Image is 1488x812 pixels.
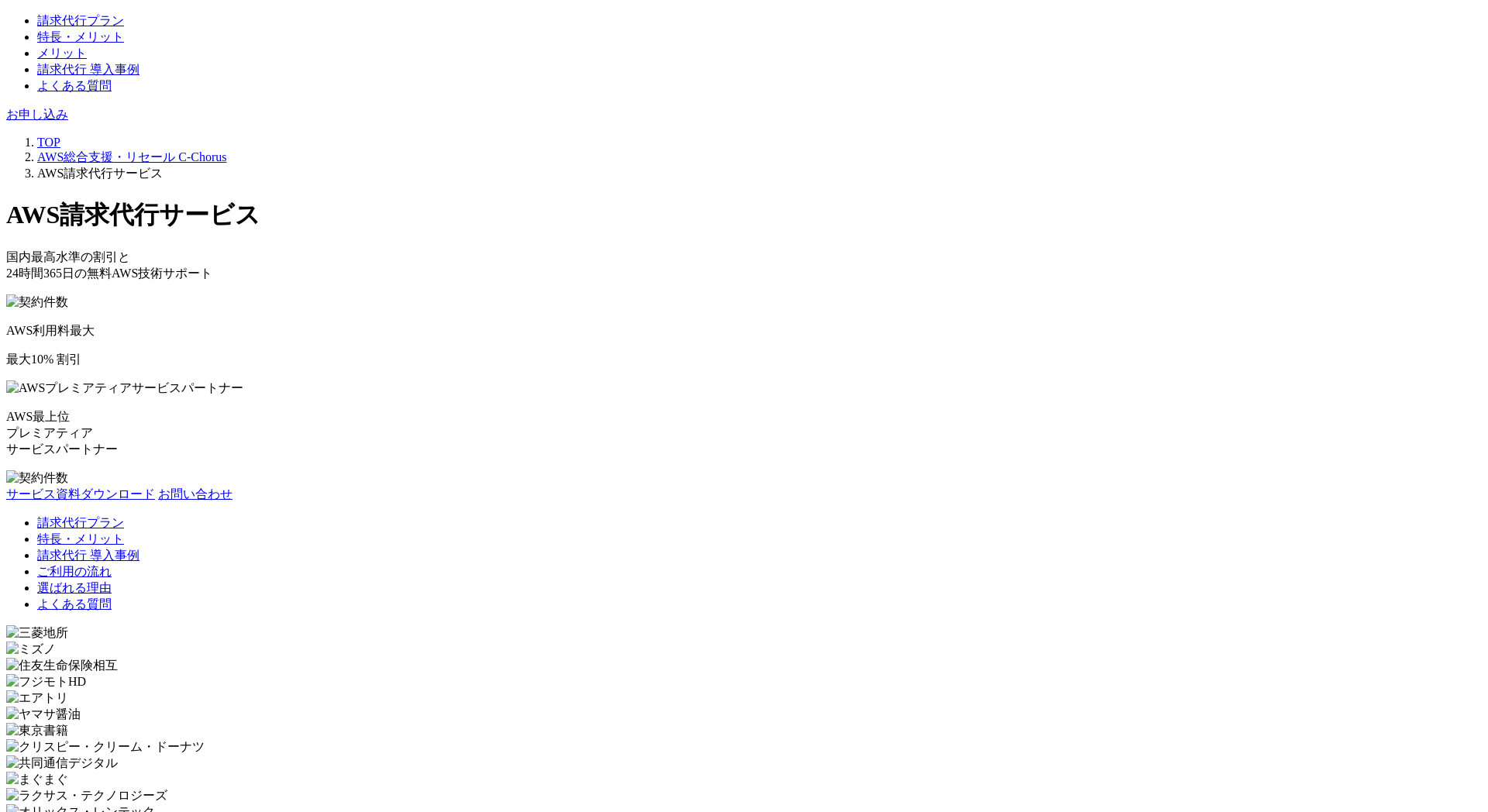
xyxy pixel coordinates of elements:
img: フジモトHD [6,674,86,690]
a: サービス資料ダウンロード [6,487,155,501]
a: よくある質問 [37,597,112,611]
span: 10 [31,353,43,366]
a: メリット [37,46,87,60]
span: AWS請求代行サービス [37,167,163,180]
span: AWS請求代行サービス [6,201,260,229]
img: クリスピー・クリーム・ドーナツ [6,739,205,755]
p: AWS利用料 [6,323,1482,339]
a: TOP [37,136,60,149]
img: ミズノ [6,642,56,658]
p: 国内最高水準の割引と 24時間365日の無料AWS技術サポート [6,249,1482,282]
a: ご利用の流れ [37,565,112,578]
span: 最大 [70,324,95,337]
img: 住友生命保険相互 [6,658,118,674]
a: 選ばれる理由 [37,581,112,594]
a: 請求代行 導入事例 [37,549,139,562]
p: AWS最上位 プレミアティア サービスパートナー [6,409,1482,458]
a: AWS総合支援・リセール C-Chorus [37,150,227,163]
img: 契約件数 [6,294,68,311]
img: 共同通信デジタル [6,755,118,772]
a: 請求代行プラン [37,14,124,27]
img: エアトリ [6,690,68,707]
span: 最大 [6,353,31,366]
img: ラクサス・テクノロジーズ [6,788,167,804]
img: まぐまぐ [6,772,68,788]
a: お問い合わせ [158,487,232,501]
a: 請求代行 導入事例 [37,63,139,76]
img: ヤマサ醤油 [6,707,81,723]
img: 契約件数 [6,470,68,487]
a: 請求代行プラン [37,516,124,529]
a: 特長・メリット [37,30,124,43]
p: % 割引 [6,352,1482,368]
a: お申し込み [6,108,68,121]
img: 東京書籍 [6,723,68,739]
img: 三菱地所 [6,625,68,642]
img: AWSプレミアティアサービスパートナー [6,380,243,397]
a: よくある質問 [37,79,112,92]
a: 特長・メリット [37,532,124,545]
